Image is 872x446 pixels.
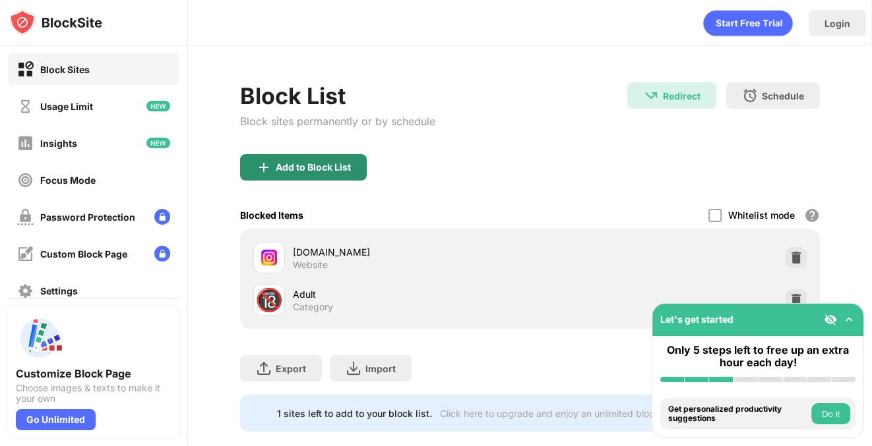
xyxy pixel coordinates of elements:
[40,175,96,186] div: Focus Mode
[293,301,333,313] div: Category
[293,287,530,301] div: Adult
[9,9,102,36] img: logo-blocksite.svg
[40,211,135,223] div: Password Protection
[40,101,93,112] div: Usage Limit
[663,90,701,101] div: Redirect
[17,135,34,152] img: insights-off.svg
[255,287,283,314] div: 🔞
[17,172,34,188] img: focus-off.svg
[240,209,303,221] div: Blocked Items
[17,209,34,225] img: password-protection-off.svg
[277,408,432,419] div: 1 sites left to add to your block list.
[17,98,34,115] img: time-usage-off.svg
[40,248,127,260] div: Custom Block Page
[16,409,96,430] div: Go Unlimited
[16,383,171,404] div: Choose images & texts to make it your own
[842,313,856,326] img: omni-setup-toggle.svg
[154,209,170,225] img: lock-menu.svg
[240,82,435,109] div: Block List
[154,246,170,262] img: lock-menu.svg
[825,18,850,29] div: Login
[293,259,328,271] div: Website
[824,313,837,326] img: eye-not-visible.svg
[668,404,808,424] div: Get personalized productivity suggestions
[365,363,396,374] div: Import
[16,367,171,380] div: Customize Block Page
[146,138,170,148] img: new-icon.svg
[261,250,277,265] img: favicons
[660,314,733,325] div: Let's get started
[40,138,77,149] div: Insights
[146,101,170,111] img: new-icon.svg
[40,285,78,296] div: Settings
[17,246,34,262] img: customize-block-page-off.svg
[728,209,795,221] div: Whitelist mode
[811,403,850,424] button: Do it
[17,61,34,78] img: block-on.svg
[293,245,530,259] div: [DOMAIN_NAME]
[660,344,856,369] div: Only 5 steps left to free up an extra hour each day!
[17,283,34,299] img: settings-off.svg
[276,162,351,173] div: Add to Block List
[276,363,306,374] div: Export
[40,64,90,75] div: Block Sites
[440,408,677,419] div: Click here to upgrade and enjoy an unlimited block list.
[703,10,793,36] div: animation
[762,90,804,101] div: Schedule
[240,115,435,128] div: Block sites permanently or by schedule
[16,314,63,362] img: push-custom-page.svg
